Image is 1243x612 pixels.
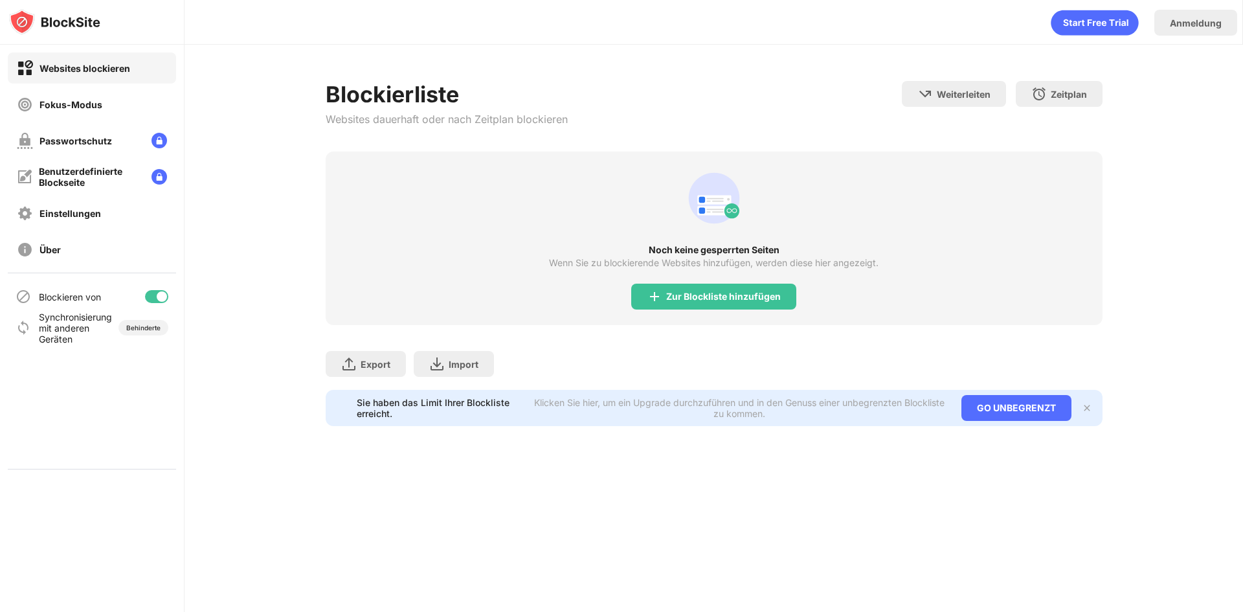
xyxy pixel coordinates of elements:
[357,397,526,419] div: Sie haben das Limit Ihrer Blockliste erreicht.
[449,359,478,370] div: Import
[9,9,100,35] img: logo-blocksite.svg
[16,320,31,335] img: sync-icon.svg
[937,89,991,100] div: Weiterleiten
[683,167,745,229] div: animation
[151,133,167,148] img: lock-menu.svg
[17,169,32,185] img: customize-block-page-off.svg
[17,60,33,76] img: block-on.svg
[39,312,106,345] div: Synchronisierung mit anderen Geräten
[326,81,568,108] div: Blockierliste
[549,258,879,268] div: Wenn Sie zu blockierende Websites hinzufügen, werden diese hier angezeigt.
[1170,17,1222,28] div: Anmeldung
[17,133,33,149] img: password-protection-off.svg
[326,245,1103,255] div: Noch keine gesperrten Seiten
[39,63,130,74] div: Websites blockieren
[39,208,101,219] div: Einstellungen
[151,169,167,185] img: lock-menu.svg
[39,166,141,188] div: Benutzerdefinierte Blockseite
[16,289,31,304] img: blocking-icon.svg
[17,205,33,221] img: settings-off.svg
[1051,89,1087,100] div: Zeitplan
[39,135,112,146] div: Passwortschutz
[39,291,101,302] div: Blockieren von
[1051,10,1139,36] div: animation
[39,99,102,110] div: Fokus-Modus
[17,242,33,258] img: about-off.svg
[1082,403,1092,413] img: x-button.svg
[361,359,390,370] div: Export
[17,96,33,113] img: focus-off.svg
[39,244,61,255] div: Über
[961,395,1071,421] div: GO UNBEGRENZT
[533,397,945,419] div: Klicken Sie hier, um ein Upgrade durchzuführen und in den Genuss einer unbegrenzten Blockliste zu...
[666,291,781,302] div: Zur Blockliste hinzufügen
[126,324,161,332] div: Behinderte
[326,113,568,126] div: Websites dauerhaft oder nach Zeitplan blockieren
